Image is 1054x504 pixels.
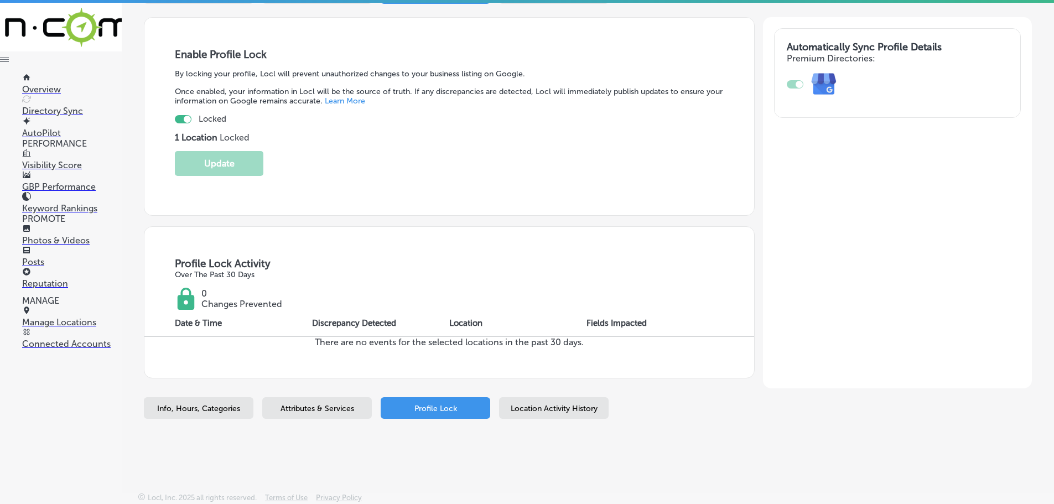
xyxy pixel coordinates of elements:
a: Reputation [22,268,122,289]
h3: Enable Profile Lock [175,48,723,61]
p: Location [449,318,482,328]
p: 0 [201,288,282,299]
p: AutoPilot [22,128,122,138]
p: PERFORMANCE [22,138,122,149]
p: Locked [199,114,226,124]
p: Manage Locations [22,317,122,328]
p: Directory Sync [22,106,122,116]
a: Visibility Score [22,149,122,170]
a: Directory Sync [22,95,122,116]
p: Keyword Rankings [22,203,122,214]
p: Photos & Videos [22,235,122,246]
p: By locking your profile, Locl will prevent unauthorized changes to your business listing on Google. [175,69,723,79]
p: Fields Impacted [586,318,647,328]
button: Update [175,151,263,176]
h3: Automatically Sync Profile Details [787,41,1008,53]
span: Profile Lock [414,404,457,413]
span: Attributes & Services [281,404,354,413]
p: Changes Prevented [201,299,282,309]
p: Over The Past 30 Days [175,270,282,279]
p: Locl, Inc. 2025 all rights reserved. [148,493,257,502]
a: GBP Performance [22,171,122,192]
a: Connected Accounts [22,328,122,349]
p: Connected Accounts [22,339,122,349]
a: Overview [22,74,122,95]
span: Location Activity History [511,404,598,413]
p: Visibility Score [22,160,122,170]
p: Locked [175,132,723,143]
p: Posts [22,257,122,267]
h4: Premium Directories: [787,53,1008,64]
a: Learn More [325,96,365,106]
p: Reputation [22,278,122,289]
a: Photos & Videos [22,225,122,246]
h3: Profile Lock Activity [175,257,724,270]
p: GBP Performance [22,181,122,192]
p: PROMOTE [22,214,122,224]
a: Posts [22,246,122,267]
img: e7ababfa220611ac49bdb491a11684a6.png [803,64,845,105]
p: Once enabled, your information in Locl will be the source of truth. If any discrepancies are dete... [175,87,723,106]
strong: 1 Location [175,132,220,143]
p: Date & Time [175,318,222,328]
p: Overview [22,84,122,95]
a: Keyword Rankings [22,193,122,214]
p: MANAGE [22,295,122,306]
p: Discrepancy Detected [312,318,396,328]
span: Info, Hours, Categories [157,404,240,413]
a: Manage Locations [22,306,122,328]
p: There are no events for the selected locations in the past 30 days. [144,337,754,347]
a: AutoPilot [22,117,122,138]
